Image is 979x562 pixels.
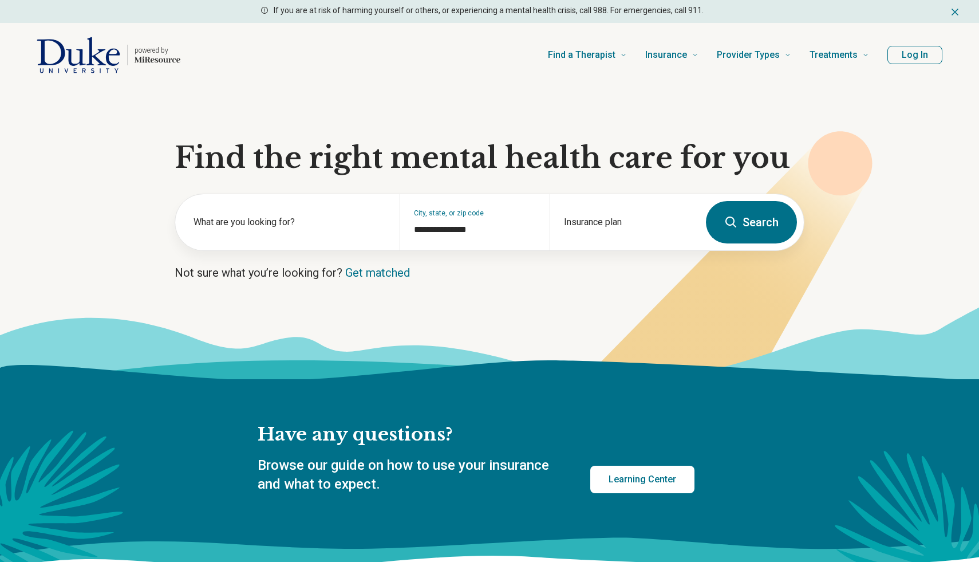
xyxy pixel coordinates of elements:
h2: Have any questions? [258,423,694,447]
button: Dismiss [949,5,961,18]
a: Insurance [645,32,698,78]
p: powered by [135,46,180,55]
span: Treatments [810,47,858,63]
span: Provider Types [717,47,780,63]
p: Not sure what you’re looking for? [175,265,804,281]
p: Browse our guide on how to use your insurance and what to expect. [258,456,563,494]
label: What are you looking for? [194,215,386,229]
a: Provider Types [717,32,791,78]
a: Find a Therapist [548,32,627,78]
span: Insurance [645,47,687,63]
a: Learning Center [590,466,694,493]
span: Find a Therapist [548,47,615,63]
a: Home page [37,37,180,73]
button: Log In [887,46,942,64]
button: Search [706,201,797,243]
a: Get matched [345,266,410,280]
p: If you are at risk of harming yourself or others, or experiencing a mental health crisis, call 98... [274,5,704,17]
a: Treatments [810,32,869,78]
h1: Find the right mental health care for you [175,141,804,175]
